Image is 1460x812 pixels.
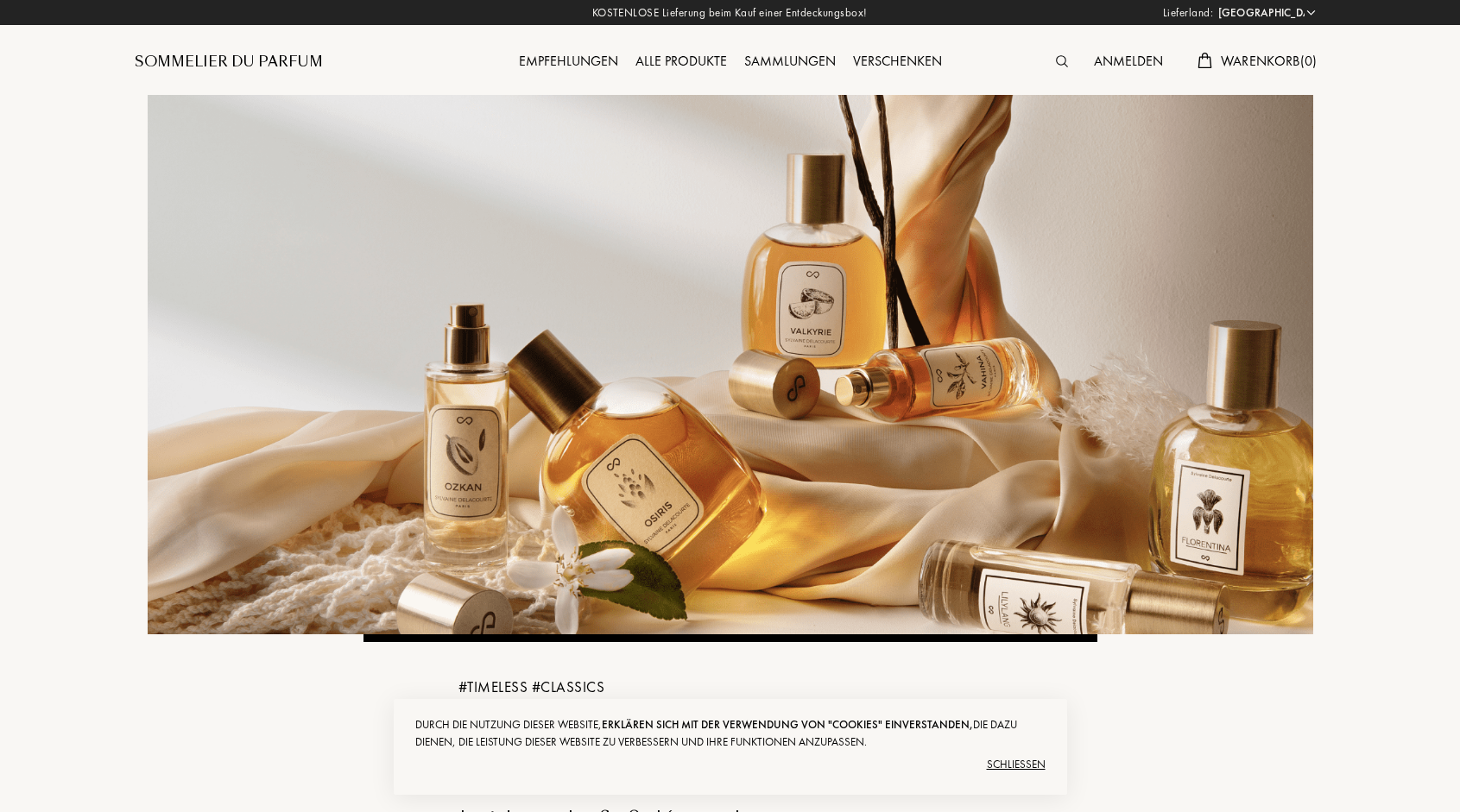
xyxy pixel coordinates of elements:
[415,751,1046,778] div: Schließen
[844,51,951,73] div: Verschenken
[510,52,627,70] a: Empfehlungen
[1085,51,1172,73] div: Anmelden
[148,95,1313,634] img: Sylvaine Delacourte Banner
[627,52,736,70] a: Alle Produkte
[736,52,844,70] a: Sammlungen
[1085,52,1172,70] a: Anmelden
[510,51,627,73] div: Empfehlungen
[532,677,605,696] span: # CLASSICS
[1198,53,1211,68] img: cart.svg
[415,716,1046,751] div: Durch die Nutzung dieser Website, die dazu dienen, die Leistung dieser Website zu verbessern und ...
[1221,52,1318,70] span: Warenkorb ( 0 )
[1305,6,1318,19] img: arrow_w.png
[1163,4,1214,22] span: Lieferland:
[135,52,323,72] a: Sommelier du Parfum
[844,52,951,70] a: Verschenken
[627,51,736,73] div: Alle Produkte
[602,717,973,732] span: erklären sich mit der Verwendung von "Cookies" einverstanden,
[458,677,532,696] span: # TIMELESS
[1056,55,1068,67] img: search_icn.svg
[736,51,844,73] div: Sammlungen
